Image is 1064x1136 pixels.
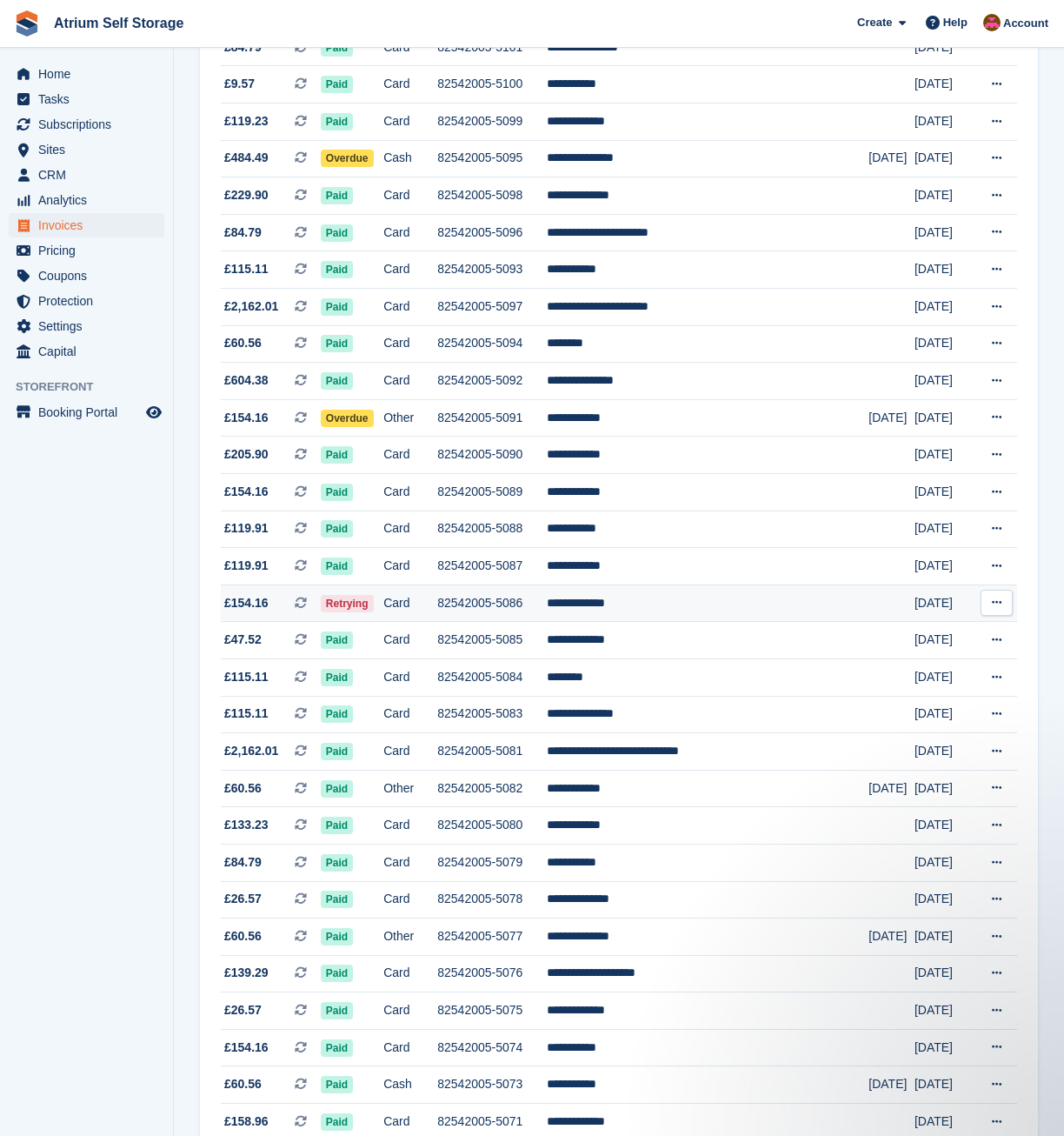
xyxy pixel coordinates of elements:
td: [DATE] [914,844,974,881]
td: Card [383,214,437,251]
span: Paid [321,335,353,352]
td: [DATE] [914,807,974,845]
td: [DATE] [914,696,974,733]
td: [DATE] [914,214,974,251]
span: Paid [321,39,353,57]
td: [DATE] [914,733,974,771]
span: Capital [38,339,143,364]
span: £154.16 [224,594,269,612]
td: Other [383,399,437,437]
span: Paid [321,520,353,538]
td: [DATE] [914,251,974,289]
td: Card [383,696,437,733]
a: menu [9,339,164,364]
td: 82542005-5091 [437,399,547,437]
span: Create [857,14,892,31]
span: Overdue [321,410,374,427]
span: £158.96 [224,1113,269,1131]
td: Card [383,325,437,363]
td: 82542005-5085 [437,622,547,659]
a: menu [9,112,164,137]
td: [DATE] [914,289,974,326]
a: menu [9,62,164,86]
td: 82542005-5078 [437,881,547,919]
a: menu [9,289,164,313]
td: [DATE] [914,473,974,511]
td: Card [383,66,437,104]
span: Account [1003,15,1048,32]
td: 82542005-5088 [437,511,547,548]
td: 82542005-5095 [437,140,547,177]
span: Booking Portal [38,400,143,424]
td: [DATE] [914,437,974,474]
td: 82542005-5073 [437,1066,547,1104]
span: £26.57 [224,1001,262,1019]
td: Card [383,881,437,919]
span: £119.91 [224,557,269,575]
td: 82542005-5077 [437,919,547,956]
td: [DATE] [914,770,974,807]
td: [DATE] [914,29,974,66]
td: 82542005-5075 [437,992,547,1030]
td: 82542005-5079 [437,844,547,881]
td: [DATE] [914,104,974,141]
a: menu [9,264,164,288]
td: 82542005-5097 [437,289,547,326]
span: £154.16 [224,1039,269,1057]
a: menu [9,400,164,424]
span: Paid [321,743,353,760]
span: Invoices [38,213,143,237]
td: [DATE] [914,548,974,585]
span: £604.38 [224,371,269,390]
td: 82542005-5092 [437,363,547,400]
td: Card [383,844,437,881]
span: Paid [321,187,353,204]
span: £205.90 [224,445,269,464]
a: menu [9,137,164,162]
td: [DATE] [914,658,974,696]
span: £47.52 [224,631,262,649]
td: 82542005-5080 [437,807,547,845]
td: [DATE] [868,770,914,807]
td: Card [383,437,437,474]
td: Card [383,585,437,622]
span: £84.79 [224,224,262,242]
td: 82542005-5098 [437,177,547,215]
a: menu [9,314,164,338]
td: [DATE] [914,1029,974,1066]
td: 82542005-5094 [437,325,547,363]
td: Card [383,363,437,400]
td: 82542005-5086 [437,585,547,622]
span: £60.56 [224,334,262,352]
td: 82542005-5100 [437,66,547,104]
span: Paid [321,928,353,946]
span: £26.57 [224,890,262,908]
td: [DATE] [914,919,974,956]
span: £84.79 [224,38,262,57]
td: [DATE] [868,399,914,437]
td: [DATE] [914,140,974,177]
span: Paid [321,261,353,278]
span: Storefront [16,378,173,396]
td: 82542005-5074 [437,1029,547,1066]
span: £60.56 [224,927,262,946]
td: [DATE] [914,399,974,437]
td: Card [383,104,437,141]
a: menu [9,213,164,237]
td: Card [383,955,437,992]
td: Card [383,1029,437,1066]
span: Paid [321,891,353,908]
span: Paid [321,558,353,575]
span: Help [943,14,968,31]
a: menu [9,188,164,212]
span: Paid [321,631,353,649]
td: Card [383,251,437,289]
td: [DATE] [914,622,974,659]
span: Tasks [38,87,143,111]
span: £84.79 [224,853,262,872]
span: £2,162.01 [224,297,278,316]
span: £154.16 [224,409,269,427]
a: menu [9,238,164,263]
span: £119.23 [224,112,269,130]
a: menu [9,163,164,187]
